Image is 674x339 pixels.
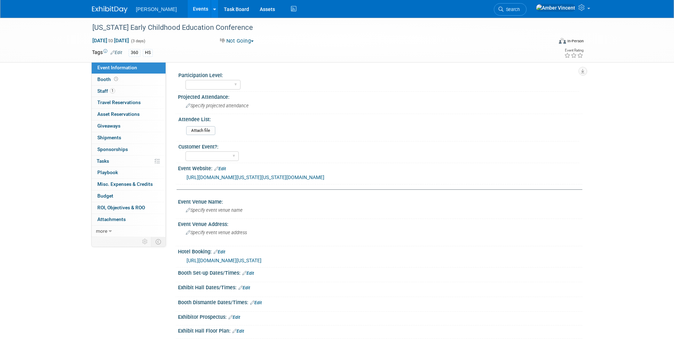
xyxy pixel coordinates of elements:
[130,39,145,43] span: (3 days)
[242,271,254,276] a: Edit
[186,230,247,235] span: Specify event venue address
[178,297,582,306] div: Booth Dismantle Dates/Times:
[214,249,225,254] a: Edit
[107,38,114,43] span: to
[97,146,128,152] span: Sponsorships
[178,163,582,172] div: Event Website:
[186,208,243,213] span: Specify event venue name
[503,7,520,12] span: Search
[97,205,145,210] span: ROI, Objectives & ROO
[511,37,584,48] div: Event Format
[113,76,119,82] span: Booth not reserved yet
[238,285,250,290] a: Edit
[178,219,582,228] div: Event Venue Address:
[178,197,582,205] div: Event Venue Name:
[97,88,115,94] span: Staff
[92,120,166,132] a: Giveaways
[178,70,579,79] div: Participation Level:
[92,74,166,85] a: Booth
[96,228,107,234] span: more
[97,158,109,164] span: Tasks
[92,226,166,237] a: more
[97,216,126,222] span: Attachments
[92,62,166,74] a: Event Information
[92,214,166,225] a: Attachments
[97,193,113,199] span: Budget
[97,123,120,129] span: Giveaways
[92,156,166,167] a: Tasks
[178,141,579,150] div: Customer Event?:
[178,325,582,335] div: Exhibit Hall Floor Plan:
[143,49,153,56] div: HS
[97,169,118,175] span: Playbook
[494,3,527,16] a: Search
[136,6,177,12] span: [PERSON_NAME]
[97,111,140,117] span: Asset Reservations
[178,246,582,255] div: Hotel Booking:
[97,135,121,140] span: Shipments
[92,109,166,120] a: Asset Reservations
[90,21,542,34] div: [US_STATE] Early Childhood Education Conference
[217,37,257,45] button: Not Going
[187,258,261,263] a: [URL][DOMAIN_NAME][US_STATE]
[92,179,166,190] a: Misc. Expenses & Credits
[110,50,122,55] a: Edit
[92,167,166,178] a: Playbook
[92,144,166,155] a: Sponsorships
[178,312,582,321] div: Exhibitor Prospectus:
[559,38,566,44] img: Format-Inperson.png
[178,268,582,277] div: Booth Set-up Dates/Times:
[564,49,583,52] div: Event Rating
[151,237,166,246] td: Toggle Event Tabs
[567,38,584,44] div: In-Person
[92,6,128,13] img: ExhibitDay
[187,174,324,180] a: [URL][DOMAIN_NAME][US_STATE][US_STATE][DOMAIN_NAME]
[92,86,166,97] a: Staff1
[97,76,119,82] span: Booth
[139,237,151,246] td: Personalize Event Tab Strip
[214,166,226,171] a: Edit
[250,300,262,305] a: Edit
[228,315,240,320] a: Edit
[178,114,579,123] div: Attendee List:
[97,181,153,187] span: Misc. Expenses & Credits
[92,202,166,214] a: ROI, Objectives & ROO
[178,282,582,291] div: Exhibit Hall Dates/Times:
[92,37,129,44] span: [DATE] [DATE]
[129,49,140,56] div: 360
[232,329,244,334] a: Edit
[97,99,141,105] span: Travel Reservations
[97,65,137,70] span: Event Information
[92,97,166,108] a: Travel Reservations
[92,49,122,57] td: Tags
[178,92,582,101] div: Projected Attendance:
[536,4,576,12] img: Amber Vincent
[92,132,166,144] a: Shipments
[110,88,115,93] span: 1
[92,190,166,202] a: Budget
[186,103,249,108] span: Specify projected attendance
